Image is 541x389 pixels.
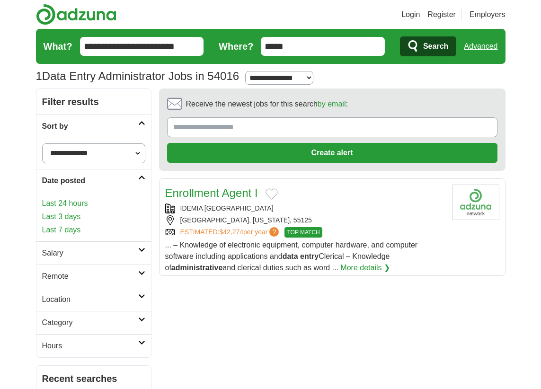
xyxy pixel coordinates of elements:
button: Search [400,36,456,56]
h2: Hours [42,340,138,352]
a: Login [401,9,420,20]
strong: data [283,252,298,260]
a: Remote [36,265,151,288]
label: What? [44,39,72,53]
a: ESTIMATED:$42,274per year? [180,227,281,238]
button: Create alert [167,143,497,163]
h2: Date posted [42,175,138,186]
a: Advanced [464,37,497,56]
div: IDEMIA [GEOGRAPHIC_DATA] [165,203,444,213]
a: by email [318,100,346,108]
span: $42,274 [219,228,243,236]
span: ? [269,227,279,237]
span: ... – Knowledge of electronic equipment, computer hardware, and computer software including appli... [165,241,418,272]
a: Location [36,288,151,311]
h2: Recent searches [42,371,145,386]
a: More details ❯ [340,262,390,274]
a: Last 24 hours [42,198,145,209]
a: Salary [36,241,151,265]
h1: Data Entry Administrator Jobs in 54016 [36,70,239,82]
a: Category [36,311,151,334]
span: Receive the newest jobs for this search : [186,98,348,110]
img: Company logo [452,185,499,220]
a: Register [427,9,456,20]
a: Date posted [36,169,151,192]
button: Add to favorite jobs [266,188,278,200]
h2: Category [42,317,138,328]
h2: Remote [42,271,138,282]
h2: Location [42,294,138,305]
label: Where? [219,39,253,53]
strong: entry [300,252,319,260]
span: TOP MATCH [284,227,322,238]
a: Hours [36,334,151,357]
a: Last 7 days [42,224,145,236]
img: Adzuna logo [36,4,116,25]
a: Enrollment Agent I [165,186,258,199]
strong: administrative [171,264,222,272]
div: [GEOGRAPHIC_DATA], [US_STATE], 55125 [165,215,444,225]
span: 1 [36,68,42,85]
a: Employers [470,9,506,20]
a: Last 3 days [42,211,145,222]
a: Sort by [36,115,151,138]
h2: Salary [42,248,138,259]
h2: Sort by [42,121,138,132]
span: Search [423,37,448,56]
h2: Filter results [36,89,151,115]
